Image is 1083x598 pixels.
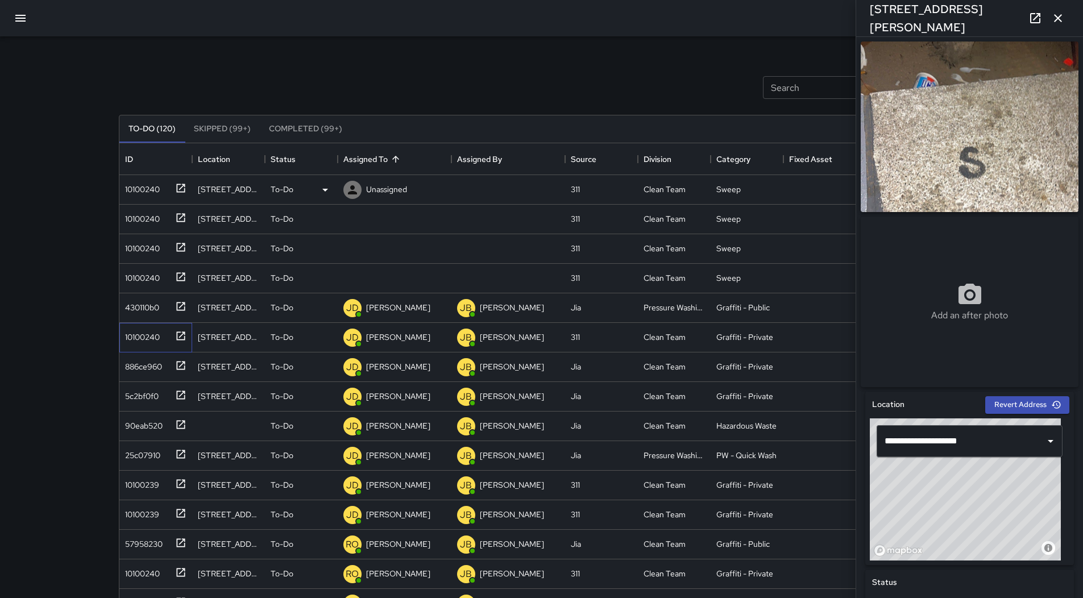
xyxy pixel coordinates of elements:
[480,302,544,313] p: [PERSON_NAME]
[198,184,259,195] div: 400 Van Ness Avenue
[480,331,544,343] p: [PERSON_NAME]
[198,331,259,343] div: 540 Mcallister Street
[571,243,580,254] div: 311
[366,568,430,579] p: [PERSON_NAME]
[460,479,472,492] p: JB
[480,509,544,520] p: [PERSON_NAME]
[198,450,259,461] div: 679 Golden Gate Avenue
[121,297,159,313] div: 430110b0
[644,243,686,254] div: Clean Team
[644,361,686,372] div: Clean Team
[121,238,160,254] div: 10100240
[644,420,686,431] div: Clean Team
[271,420,293,431] p: To-Do
[571,213,580,225] div: 311
[366,538,430,550] p: [PERSON_NAME]
[366,302,430,313] p: [PERSON_NAME]
[271,538,293,550] p: To-Do
[460,538,472,551] p: JB
[121,268,160,284] div: 10100240
[644,213,686,225] div: Clean Team
[121,534,163,550] div: 57958230
[338,143,451,175] div: Assigned To
[480,391,544,402] p: [PERSON_NAME]
[716,272,741,284] div: Sweep
[119,143,192,175] div: ID
[480,538,544,550] p: [PERSON_NAME]
[480,420,544,431] p: [PERSON_NAME]
[457,143,502,175] div: Assigned By
[716,509,773,520] div: Graffiti - Private
[198,479,259,491] div: 701 Golden Gate Avenue
[638,143,711,175] div: Division
[198,302,259,313] div: 1292 Market Street
[346,390,359,404] p: JD
[644,479,686,491] div: Clean Team
[571,184,580,195] div: 311
[198,538,259,550] div: 1525 Market Street
[571,509,580,520] div: 311
[271,509,293,520] p: To-Do
[121,209,160,225] div: 10100240
[185,115,260,143] button: Skipped (99+)
[571,302,581,313] div: Jia
[571,272,580,284] div: 311
[346,538,359,551] p: RO
[571,143,596,175] div: Source
[366,450,430,461] p: [PERSON_NAME]
[480,450,544,461] p: [PERSON_NAME]
[716,420,777,431] div: Hazardous Waste
[460,567,472,581] p: JB
[388,151,404,167] button: Sort
[571,391,581,402] div: Jia
[121,327,160,343] div: 10100240
[644,302,705,313] div: Pressure Washing
[783,143,856,175] div: Fixed Asset
[716,213,741,225] div: Sweep
[716,479,773,491] div: Graffiti - Private
[271,143,296,175] div: Status
[716,568,773,579] div: Graffiti - Private
[198,509,259,520] div: 540 Mcallister Street
[460,301,472,315] p: JB
[571,450,581,461] div: Jia
[121,416,163,431] div: 90eab520
[271,272,293,284] p: To-Do
[198,213,259,225] div: 400 Van Ness Avenue
[571,361,581,372] div: Jia
[716,243,741,254] div: Sweep
[571,538,581,550] div: Jia
[121,445,160,461] div: 25c07910
[460,360,472,374] p: JB
[460,508,472,522] p: JB
[346,360,359,374] p: JD
[119,115,185,143] button: To-Do (120)
[366,361,430,372] p: [PERSON_NAME]
[125,143,133,175] div: ID
[460,331,472,344] p: JB
[366,331,430,343] p: [PERSON_NAME]
[480,479,544,491] p: [PERSON_NAME]
[716,538,770,550] div: Graffiti - Public
[198,272,259,284] div: 355 Mcallister Street
[271,243,293,254] p: To-Do
[346,567,359,581] p: RO
[716,302,770,313] div: Graffiti - Public
[346,331,359,344] p: JD
[565,143,638,175] div: Source
[789,143,832,175] div: Fixed Asset
[711,143,783,175] div: Category
[271,184,293,195] p: To-Do
[644,450,705,461] div: Pressure Washing
[716,331,773,343] div: Graffiti - Private
[571,568,580,579] div: 311
[192,143,265,175] div: Location
[271,568,293,579] p: To-Do
[716,143,750,175] div: Category
[451,143,565,175] div: Assigned By
[198,568,259,579] div: 530 Mcallister Street
[460,449,472,463] p: JB
[121,386,159,402] div: 5c2bf0f0
[346,479,359,492] p: JD
[346,449,359,463] p: JD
